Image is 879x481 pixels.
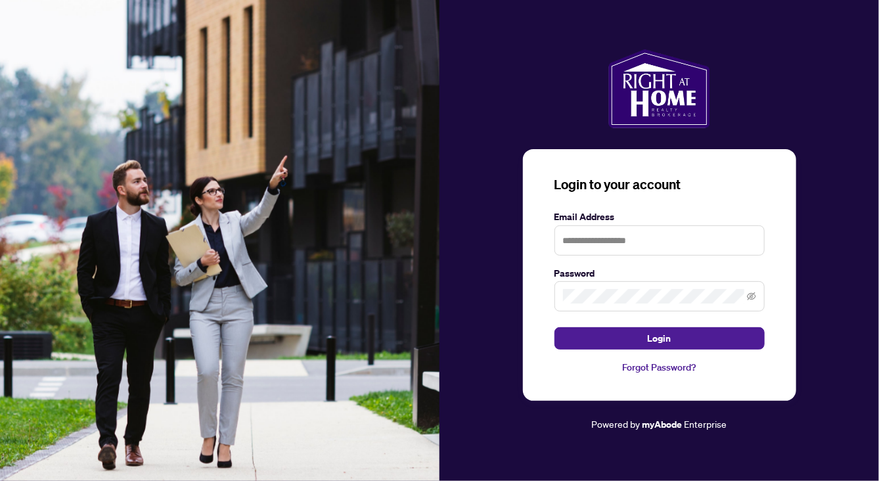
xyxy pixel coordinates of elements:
[592,418,641,430] span: Powered by
[608,49,710,128] img: ma-logo
[642,417,683,432] a: myAbode
[554,210,765,224] label: Email Address
[685,418,727,430] span: Enterprise
[747,292,756,301] span: eye-invisible
[554,327,765,350] button: Login
[554,175,765,194] h3: Login to your account
[648,328,671,349] span: Login
[554,360,765,375] a: Forgot Password?
[554,266,765,281] label: Password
